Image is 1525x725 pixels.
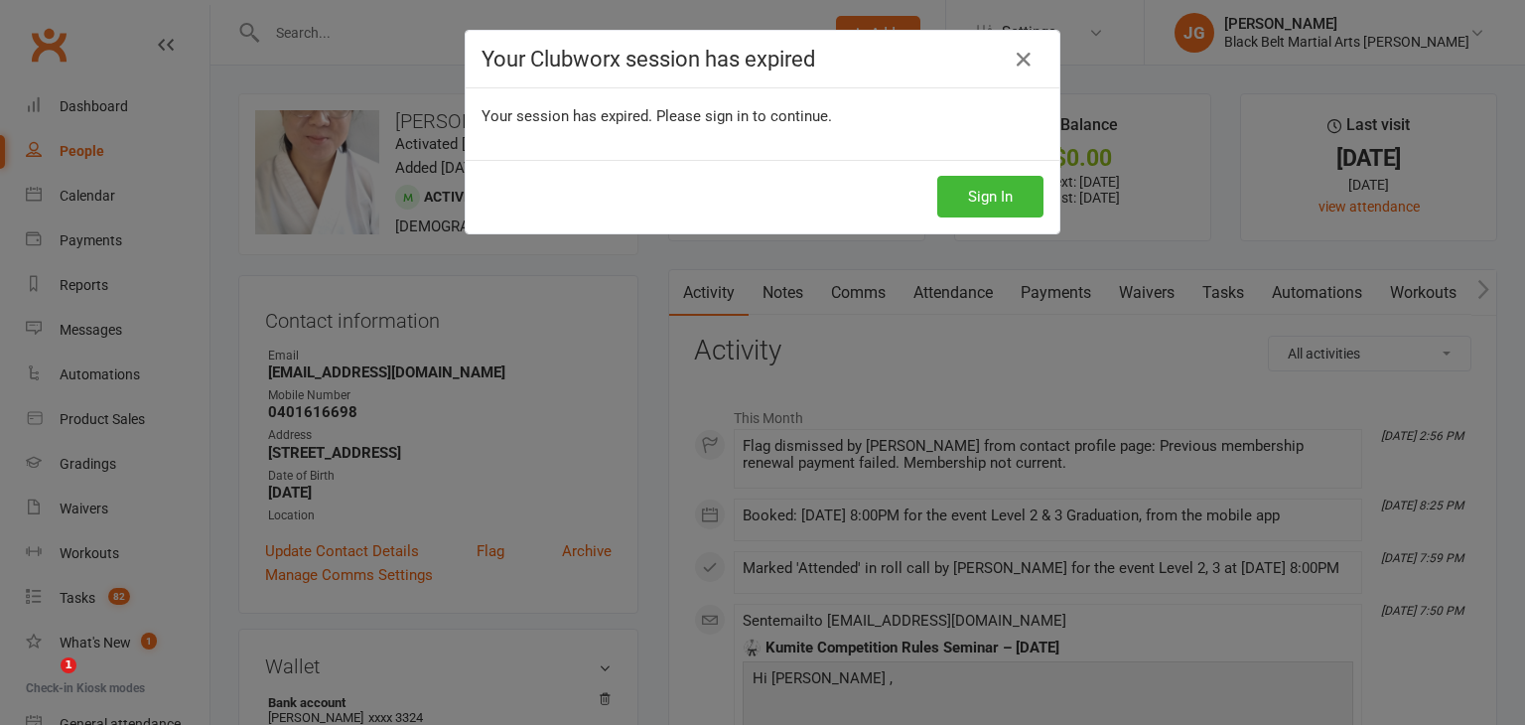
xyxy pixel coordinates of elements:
[61,657,76,673] span: 1
[1008,44,1040,75] a: Close
[482,47,1043,72] h4: Your Clubworx session has expired
[937,176,1043,217] button: Sign In
[20,657,68,705] iframe: Intercom live chat
[482,107,832,125] span: Your session has expired. Please sign in to continue.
